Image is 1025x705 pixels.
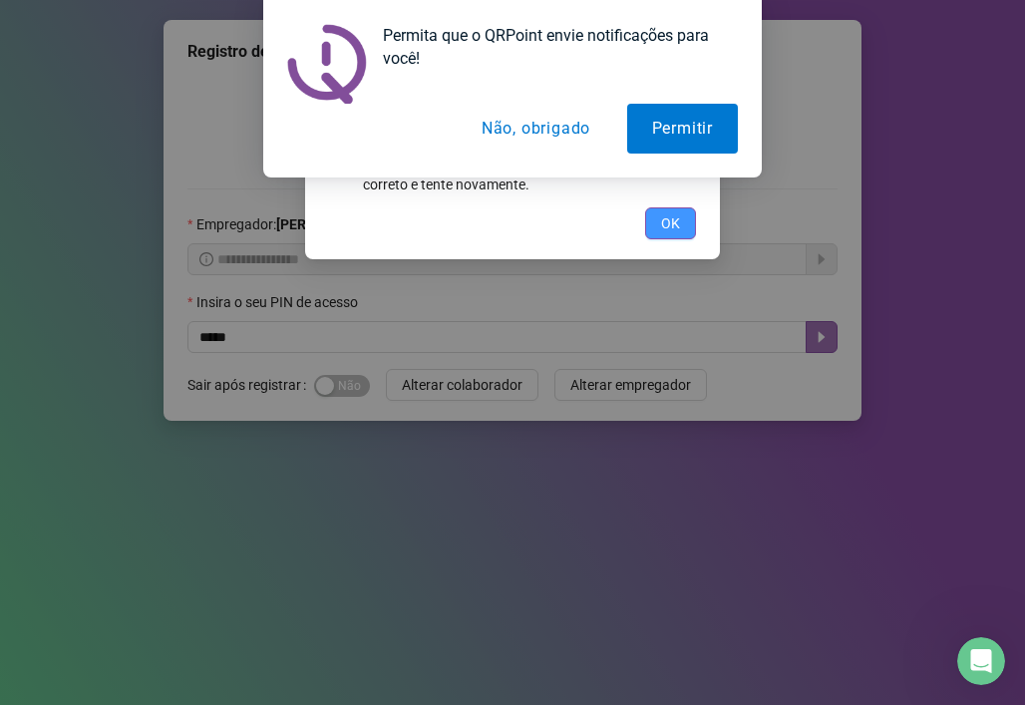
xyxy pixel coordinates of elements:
[367,24,738,70] div: Permita que o QRPoint envie notificações para você!
[645,207,696,239] button: OK
[957,637,1005,685] iframe: Intercom live chat
[661,212,680,234] span: OK
[287,24,367,104] img: notification icon
[457,104,615,154] button: Não, obrigado
[627,104,738,154] button: Permitir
